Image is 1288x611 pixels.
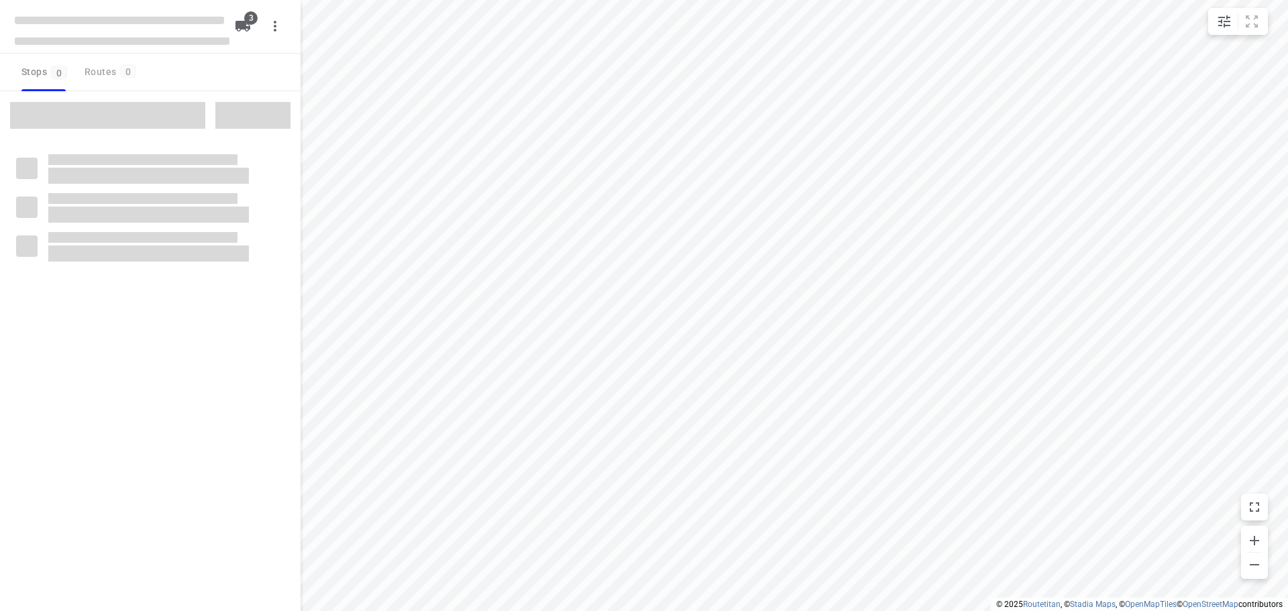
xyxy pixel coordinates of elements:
[1211,8,1238,35] button: Map settings
[1023,600,1061,609] a: Routetitan
[1208,8,1268,35] div: small contained button group
[1070,600,1116,609] a: Stadia Maps
[996,600,1283,609] li: © 2025 , © , © © contributors
[1125,600,1177,609] a: OpenMapTiles
[1183,600,1238,609] a: OpenStreetMap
